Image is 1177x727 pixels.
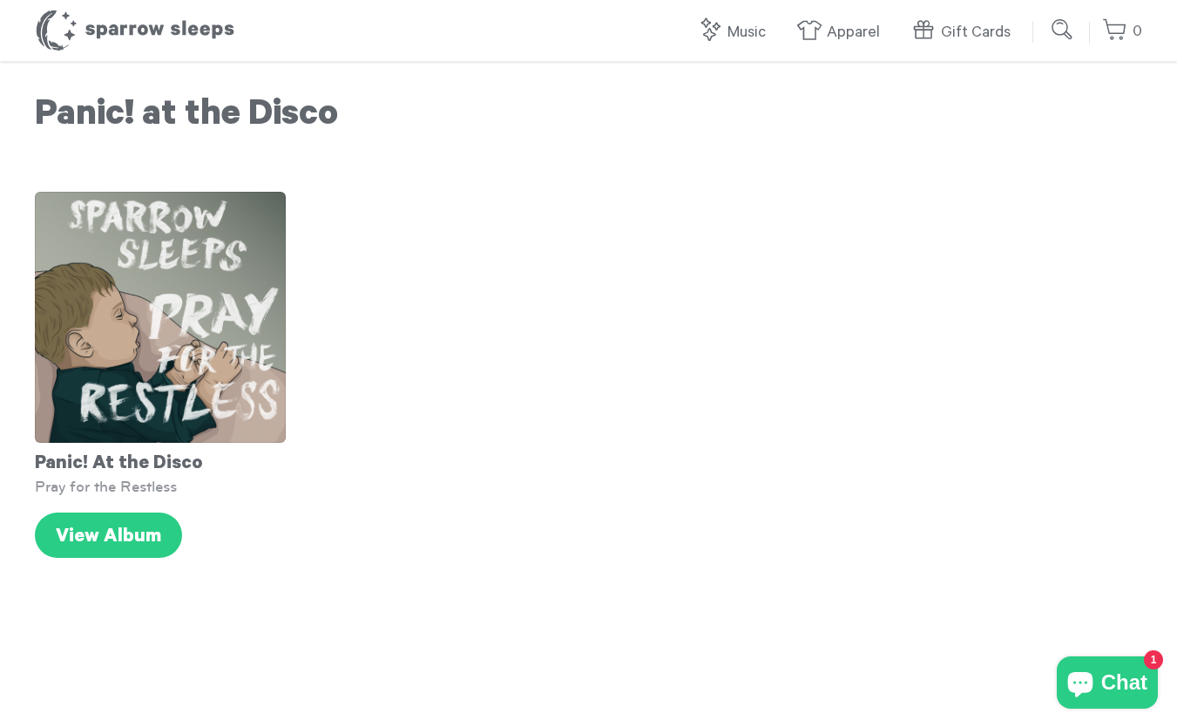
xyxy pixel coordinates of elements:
a: Music [697,14,775,51]
h1: Sparrow Sleeps [35,9,235,52]
a: Gift Cards [910,14,1019,51]
div: Pray for the Restless [35,478,286,495]
div: Panic! At the Disco [35,443,286,478]
h1: Panic! at the Disco [35,96,1142,139]
a: View Album [35,513,182,558]
input: Submit [1045,12,1080,47]
inbox-online-store-chat: Shopify online store chat [1052,656,1163,713]
a: 0 [1102,13,1142,51]
a: Apparel [796,14,889,51]
img: SparrowSleeps-PrayfortheRestless-cover_grande.png [35,192,286,443]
